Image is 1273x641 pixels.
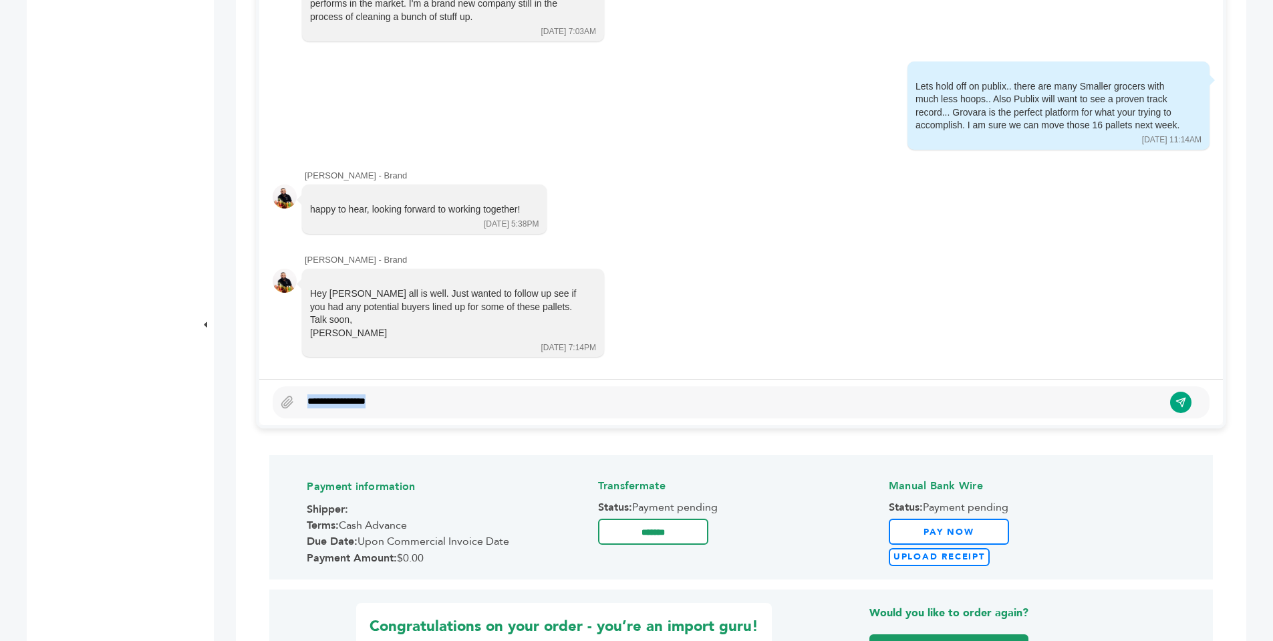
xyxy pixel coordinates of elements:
[541,26,596,37] div: [DATE] 7:03AM
[889,500,1175,515] span: Payment pending
[889,469,1175,500] h4: Manual Bank Wire
[889,500,923,515] strong: Status:
[598,500,885,515] span: Payment pending
[307,469,593,501] h4: Payment information
[889,548,990,566] label: Upload Receipt
[915,80,1183,132] div: Lets hold off on publix.. there are many Smaller grocers with much less hoops.. Also Publix will ...
[305,170,1210,182] div: [PERSON_NAME] - Brand
[307,551,593,565] span: $0.00
[310,313,577,327] div: Talk soon,
[1142,134,1201,146] div: [DATE] 11:14AM
[598,469,885,500] h4: Transfermate
[307,534,358,549] strong: Due Date:
[307,518,339,533] strong: Terms:
[541,342,596,354] div: [DATE] 7:14PM
[310,203,520,217] div: happy to hear, looking forward to working together!
[484,219,539,230] div: [DATE] 5:38PM
[307,534,593,549] span: Upon Commercial Invoice Date
[305,254,1210,266] div: [PERSON_NAME] - Brand
[598,500,632,515] strong: Status:
[307,551,397,565] strong: Payment Amount:
[310,287,577,340] div: Hey [PERSON_NAME] all is well. Just wanted to follow up see if you had any potential buyers lined...
[307,518,593,533] span: Cash Advance
[310,327,577,340] div: [PERSON_NAME]
[869,606,1028,620] strong: Would you like to order again?
[889,519,1009,545] a: Pay Now
[307,502,348,517] strong: Shipper:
